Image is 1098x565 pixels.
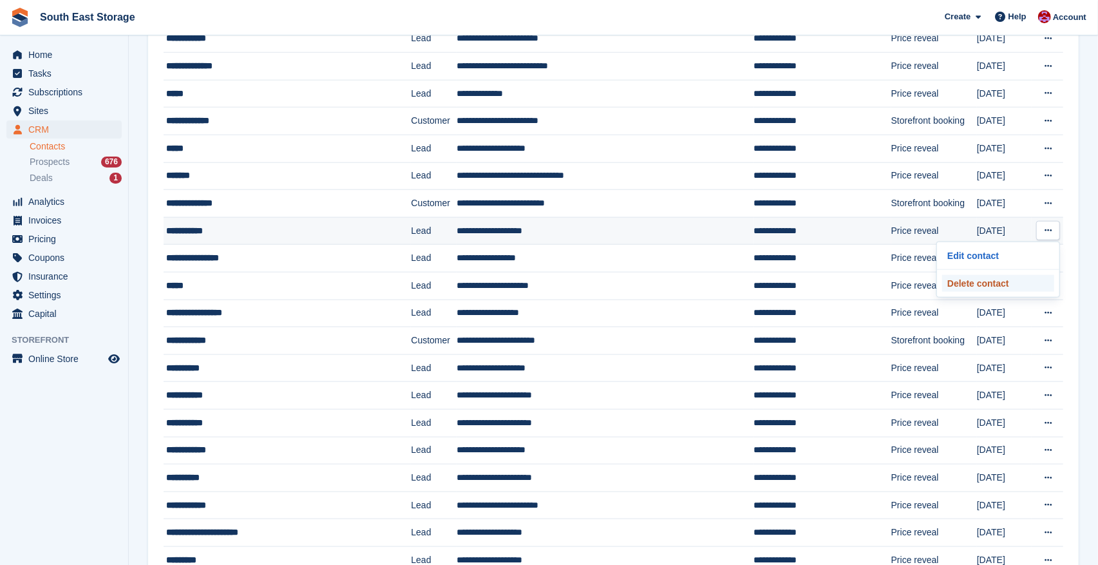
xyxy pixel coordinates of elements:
[28,102,106,120] span: Sites
[891,53,977,81] td: Price reveal
[411,108,457,135] td: Customer
[30,155,122,169] a: Prospects 676
[891,162,977,190] td: Price reveal
[891,135,977,163] td: Price reveal
[411,492,457,519] td: Lead
[977,492,1032,519] td: [DATE]
[977,382,1032,410] td: [DATE]
[28,120,106,139] span: CRM
[891,382,977,410] td: Price reveal
[411,327,457,355] td: Customer
[411,437,457,464] td: Lead
[977,190,1032,218] td: [DATE]
[109,173,122,184] div: 1
[28,286,106,304] span: Settings
[411,300,457,327] td: Lead
[977,327,1032,355] td: [DATE]
[411,409,457,437] td: Lead
[977,53,1032,81] td: [DATE]
[891,245,977,273] td: Price reveal
[6,286,122,304] a: menu
[891,25,977,53] td: Price reveal
[977,437,1032,464] td: [DATE]
[106,351,122,367] a: Preview store
[977,354,1032,382] td: [DATE]
[977,300,1032,327] td: [DATE]
[942,247,1054,264] a: Edit contact
[6,64,122,82] a: menu
[28,267,106,285] span: Insurance
[6,46,122,64] a: menu
[6,83,122,101] a: menu
[1053,11,1086,24] span: Account
[411,190,457,218] td: Customer
[411,354,457,382] td: Lead
[411,519,457,547] td: Lead
[891,80,977,108] td: Price reveal
[977,108,1032,135] td: [DATE]
[28,350,106,368] span: Online Store
[977,217,1032,245] td: [DATE]
[977,519,1032,547] td: [DATE]
[28,193,106,211] span: Analytics
[30,140,122,153] a: Contacts
[411,382,457,410] td: Lead
[6,193,122,211] a: menu
[977,80,1032,108] td: [DATE]
[977,25,1032,53] td: [DATE]
[891,300,977,327] td: Price reveal
[411,272,457,300] td: Lead
[12,334,128,347] span: Storefront
[977,162,1032,190] td: [DATE]
[411,80,457,108] td: Lead
[28,211,106,229] span: Invoices
[6,305,122,323] a: menu
[411,53,457,81] td: Lead
[6,249,122,267] a: menu
[411,217,457,245] td: Lead
[6,230,122,248] a: menu
[1038,10,1051,23] img: Roger Norris
[977,409,1032,437] td: [DATE]
[35,6,140,28] a: South East Storage
[891,108,977,135] td: Storefront booking
[28,249,106,267] span: Coupons
[10,8,30,27] img: stora-icon-8386f47178a22dfd0bd8f6a31ec36ba5ce8667c1dd55bd0f319d3a0aa187defe.svg
[891,327,977,355] td: Storefront booking
[1008,10,1027,23] span: Help
[30,172,53,184] span: Deals
[942,275,1054,292] a: Delete contact
[977,464,1032,492] td: [DATE]
[6,102,122,120] a: menu
[101,157,122,168] div: 676
[411,162,457,190] td: Lead
[6,350,122,368] a: menu
[6,120,122,139] a: menu
[891,492,977,519] td: Price reveal
[6,267,122,285] a: menu
[28,230,106,248] span: Pricing
[891,217,977,245] td: Price reveal
[411,245,457,273] td: Lead
[891,519,977,547] td: Price reveal
[891,190,977,218] td: Storefront booking
[28,64,106,82] span: Tasks
[891,464,977,492] td: Price reveal
[411,135,457,163] td: Lead
[891,272,977,300] td: Price reveal
[891,354,977,382] td: Price reveal
[977,135,1032,163] td: [DATE]
[28,83,106,101] span: Subscriptions
[30,171,122,185] a: Deals 1
[30,156,70,168] span: Prospects
[411,25,457,53] td: Lead
[28,46,106,64] span: Home
[945,10,970,23] span: Create
[6,211,122,229] a: menu
[891,409,977,437] td: Price reveal
[891,437,977,464] td: Price reveal
[411,464,457,492] td: Lead
[28,305,106,323] span: Capital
